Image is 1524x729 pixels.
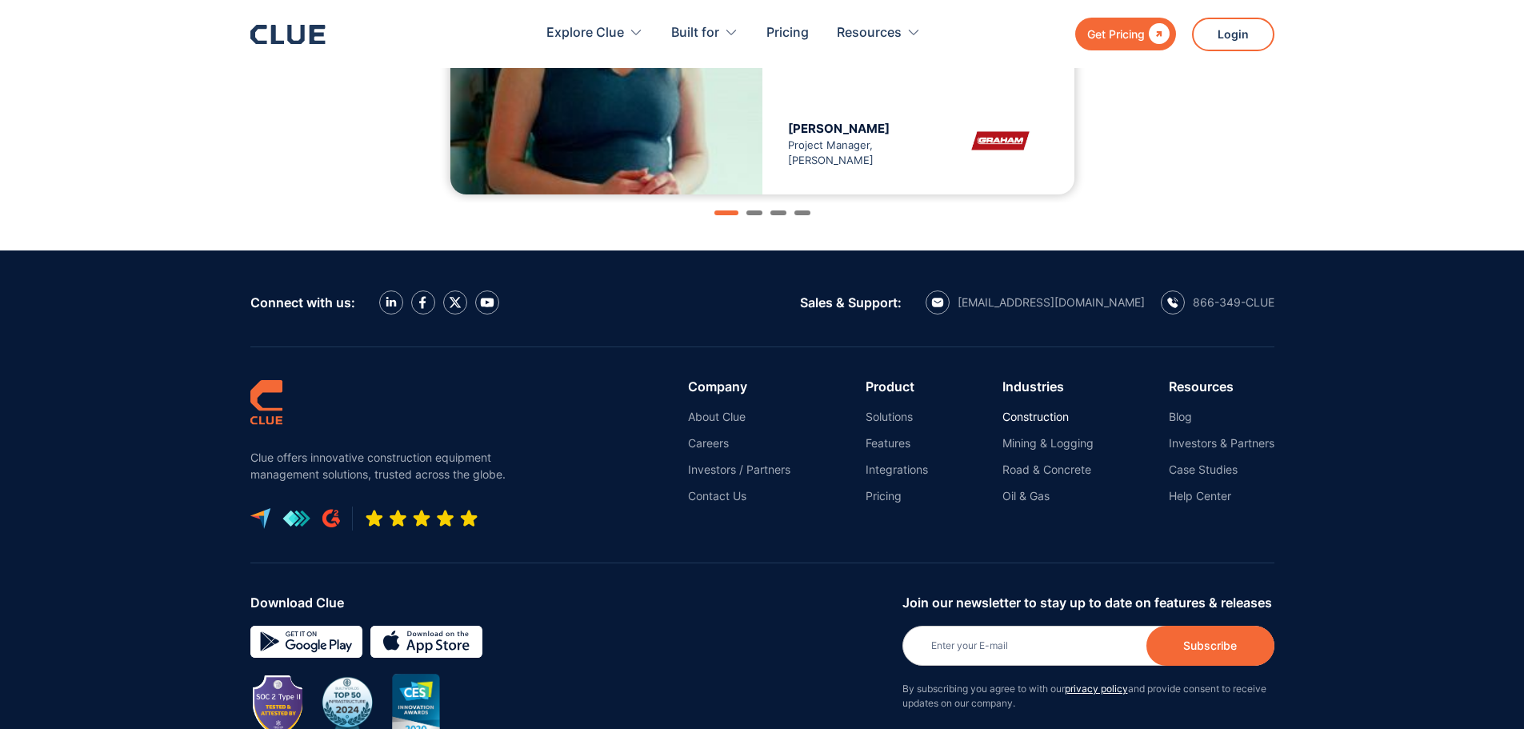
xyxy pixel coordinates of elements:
[1193,295,1274,310] div: 866-349-CLUE
[688,410,790,424] a: About Clue
[671,8,719,58] div: Built for
[688,463,790,477] a: Investors / Partners
[866,436,928,451] a: Features
[250,449,514,483] p: Clue offers innovative construction equipment management solutions, trusted across the globe.
[766,8,809,58] a: Pricing
[1192,18,1274,51] a: Login
[449,296,462,309] img: X icon twitter
[365,509,478,528] img: Five-star rating icon
[1002,410,1094,424] a: Construction
[1002,436,1094,451] a: Mining & Logging
[546,8,624,58] div: Explore Clue
[480,298,494,307] img: YouTube Icon
[546,8,643,58] div: Explore Clue
[1169,410,1274,424] a: Blog
[770,210,786,215] div: Show slide 3 of 4
[1169,489,1274,503] a: Help Center
[794,210,810,215] div: Show slide 4 of 4
[866,410,928,424] a: Solutions
[688,436,790,451] a: Careers
[800,295,902,310] div: Sales & Support:
[386,297,397,307] img: LinkedIn icon
[250,595,890,610] div: Download Clue
[958,295,1145,310] div: [EMAIL_ADDRESS][DOMAIN_NAME]
[837,8,921,58] div: Resources
[1065,683,1128,695] a: privacy policy
[1087,24,1145,44] div: Get Pricing
[1002,489,1094,503] a: Oil & Gas
[926,290,1145,314] a: email icon[EMAIL_ADDRESS][DOMAIN_NAME]
[788,121,918,169] div: Project Manager, [PERSON_NAME]
[837,8,902,58] div: Resources
[866,379,928,394] div: Product
[902,626,1274,666] input: Enter your E-mail
[671,8,738,58] div: Built for
[902,682,1274,711] p: By subscribing you agree to with our and provide consent to receive updates on our company.
[250,379,282,425] img: clue logo simple
[419,296,426,309] img: facebook icon
[1167,297,1178,308] img: calling icon
[250,295,355,310] div: Connect with us:
[322,509,340,528] img: G2 review platform icon
[1075,18,1176,50] a: Get Pricing
[788,121,890,136] span: [PERSON_NAME]
[688,489,790,503] a: Contact Us
[250,508,270,529] img: capterra logo icon
[1169,379,1274,394] div: Resources
[688,379,790,394] div: Company
[282,510,310,527] img: get app logo
[250,626,362,658] img: Google simple icon
[1145,24,1170,44] div: 
[1169,436,1274,451] a: Investors & Partners
[1146,626,1274,666] input: Subscribe
[370,626,482,658] img: download on the App store
[1161,290,1274,314] a: calling icon866-349-CLUE
[902,595,1274,610] div: Join our newsletter to stay up to date on features & releases
[1169,463,1274,477] a: Case Studies
[866,489,928,503] a: Pricing
[866,463,928,477] a: Integrations
[902,595,1274,727] form: Newsletter
[953,121,1049,161] img: graham logo image
[1002,379,1094,394] div: Industries
[714,210,738,215] div: Show slide 1 of 4
[746,210,762,215] div: Show slide 2 of 4
[931,298,944,307] img: email icon
[1002,463,1094,477] a: Road & Concrete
